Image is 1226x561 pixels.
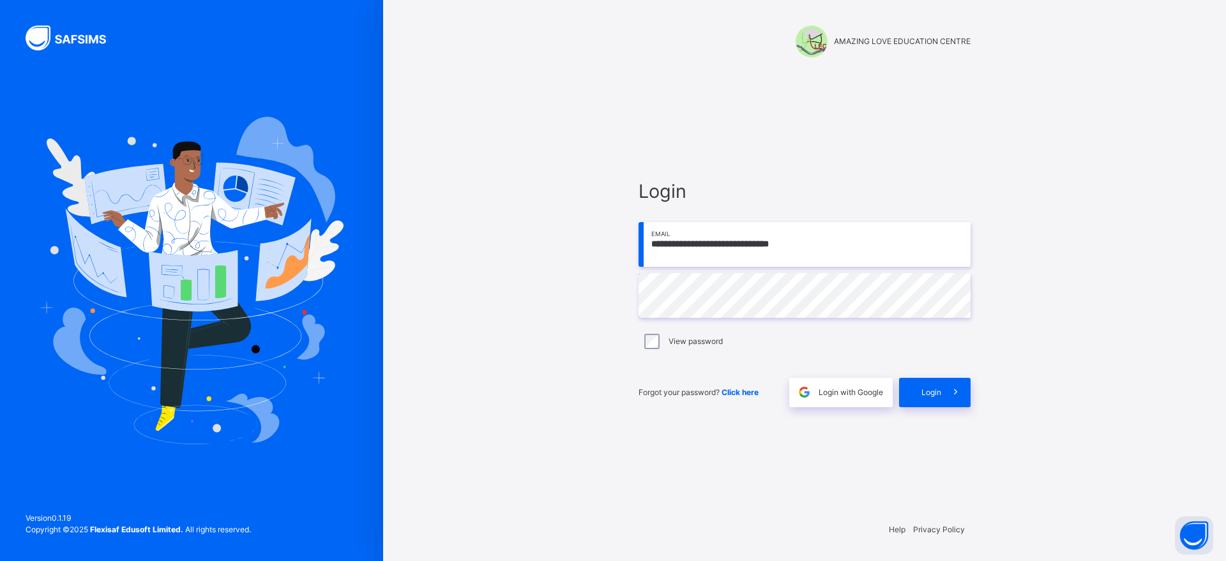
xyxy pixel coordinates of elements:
[26,512,251,524] span: Version 0.1.19
[913,525,965,534] a: Privacy Policy
[26,26,121,50] img: SAFSIMS Logo
[819,387,883,398] span: Login with Google
[26,525,251,534] span: Copyright © 2025 All rights reserved.
[90,525,183,534] strong: Flexisaf Edusoft Limited.
[722,387,759,397] a: Click here
[40,117,344,444] img: Hero Image
[834,36,971,47] span: AMAZING LOVE EDUCATION CENTRE
[797,385,812,400] img: google.396cfc9801f0270233282035f929180a.svg
[639,177,971,205] span: Login
[889,525,905,534] a: Help
[669,336,723,347] label: View password
[1175,516,1213,555] button: Open asap
[921,387,941,398] span: Login
[639,387,759,397] span: Forgot your password?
